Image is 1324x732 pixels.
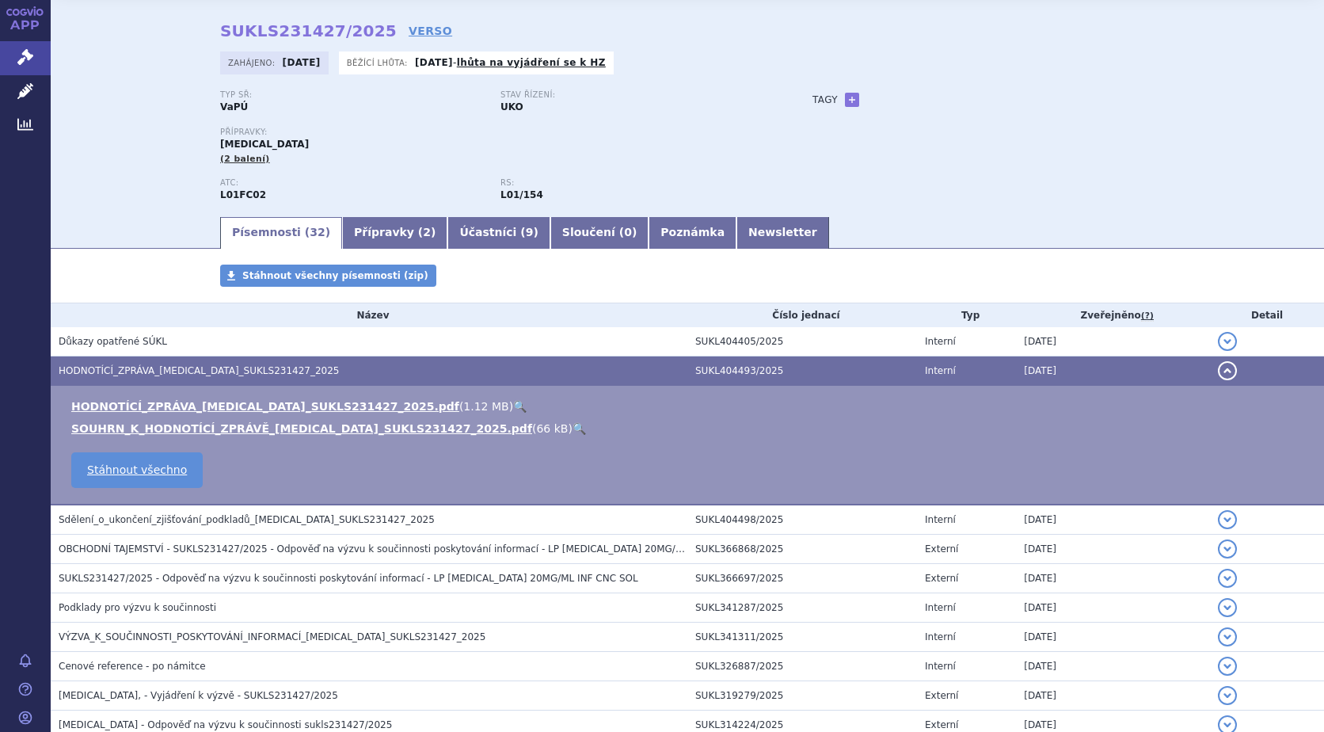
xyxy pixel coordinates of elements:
[687,535,917,564] td: SUKL366868/2025
[59,719,392,730] span: SARCLISA - Odpověď na výzvu k součinnosti sukls231427/2025
[71,400,459,413] a: HODNOTÍCÍ_ZPRÁVA_[MEDICAL_DATA]_SUKLS231427_2025.pdf
[1218,332,1237,351] button: detail
[1016,356,1210,386] td: [DATE]
[1218,686,1237,705] button: detail
[1016,593,1210,623] td: [DATE]
[228,56,278,69] span: Zahájeno:
[1016,303,1210,327] th: Zveřejněno
[283,57,321,68] strong: [DATE]
[1016,681,1210,711] td: [DATE]
[500,101,523,112] strong: UKO
[1016,564,1210,593] td: [DATE]
[687,327,917,356] td: SUKL404405/2025
[71,421,1308,437] li: ( )
[550,217,649,249] a: Sloučení (0)
[409,23,452,39] a: VERSO
[220,21,397,40] strong: SUKLS231427/2025
[1218,361,1237,380] button: detail
[925,631,956,642] span: Interní
[513,400,527,413] a: 🔍
[536,422,568,435] span: 66 kB
[220,154,270,164] span: (2 balení)
[415,56,606,69] p: -
[59,514,435,525] span: Sdělení_o_ukončení_zjišťování_podkladů_SARCLISA_SUKLS231427_2025
[1016,505,1210,535] td: [DATE]
[59,661,206,672] span: Cenové reference - po námitce
[423,226,431,238] span: 2
[1218,657,1237,676] button: detail
[687,564,917,593] td: SUKL366697/2025
[1218,598,1237,617] button: detail
[925,336,956,347] span: Interní
[59,631,485,642] span: VÝZVA_K_SOUČINNOSTI_POSKYTOVÁNÍ_INFORMACÍ_SARCLISA_SUKLS231427_2025
[347,56,411,69] span: Běžící lhůta:
[1218,539,1237,559] button: detail
[1016,652,1210,681] td: [DATE]
[812,90,838,109] h3: Tagy
[59,573,638,584] span: SUKLS231427/2025 - Odpověď na výzvu k součinnosti poskytování informací - LP SARCLISA 20MG/ML INF...
[220,217,342,249] a: Písemnosti (32)
[71,452,203,488] a: Stáhnout všechno
[500,189,543,200] strong: izatuximab
[220,128,781,137] p: Přípravky:
[59,543,752,555] span: OBCHODNÍ TAJEMSTVÍ - SUKLS231427/2025 - Odpověď na výzvu k součinnosti poskytování informací - LP...
[415,57,453,68] strong: [DATE]
[220,265,436,287] a: Stáhnout všechny písemnosti (zip)
[447,217,550,249] a: Účastníci (9)
[1210,303,1324,327] th: Detail
[1016,327,1210,356] td: [DATE]
[1016,623,1210,652] td: [DATE]
[51,303,687,327] th: Název
[1218,569,1237,588] button: detail
[925,690,958,701] span: Externí
[220,139,309,150] span: [MEDICAL_DATA]
[463,400,508,413] span: 1.12 MB
[220,178,485,188] p: ATC:
[925,602,956,613] span: Interní
[71,422,532,435] a: SOUHRN_K_HODNOTÍCÍ_ZPRÁVĚ_[MEDICAL_DATA]_SUKLS231427_2025.pdf
[1218,627,1237,646] button: detail
[624,226,632,238] span: 0
[917,303,1016,327] th: Typ
[925,543,958,555] span: Externí
[687,652,917,681] td: SUKL326887/2025
[220,189,266,200] strong: IZATUXIMAB
[925,365,956,376] span: Interní
[220,101,248,112] strong: VaPÚ
[59,690,338,701] span: SARCLISA, - Vyjádření k výzvě - SUKLS231427/2025
[687,623,917,652] td: SUKL341311/2025
[573,422,586,435] a: 🔍
[71,398,1308,414] li: ( )
[925,514,956,525] span: Interní
[925,661,956,672] span: Interní
[1141,311,1154,322] abbr: (?)
[687,356,917,386] td: SUKL404493/2025
[687,505,917,535] td: SUKL404498/2025
[242,270,428,281] span: Stáhnout všechny písemnosti (zip)
[1016,535,1210,564] td: [DATE]
[220,90,485,100] p: Typ SŘ:
[500,90,765,100] p: Stav řízení:
[310,226,325,238] span: 32
[687,303,917,327] th: Číslo jednací
[845,93,859,107] a: +
[59,602,216,613] span: Podklady pro výzvu k součinnosti
[649,217,736,249] a: Poznámka
[500,178,765,188] p: RS:
[687,681,917,711] td: SUKL319279/2025
[1218,510,1237,529] button: detail
[59,365,340,376] span: HODNOTÍCÍ_ZPRÁVA_SARCLISA_SUKLS231427_2025
[457,57,606,68] a: lhůta na vyjádření se k HZ
[59,336,167,347] span: Důkazy opatřené SÚKL
[342,217,447,249] a: Přípravky (2)
[925,573,958,584] span: Externí
[526,226,534,238] span: 9
[925,719,958,730] span: Externí
[736,217,829,249] a: Newsletter
[687,593,917,623] td: SUKL341287/2025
